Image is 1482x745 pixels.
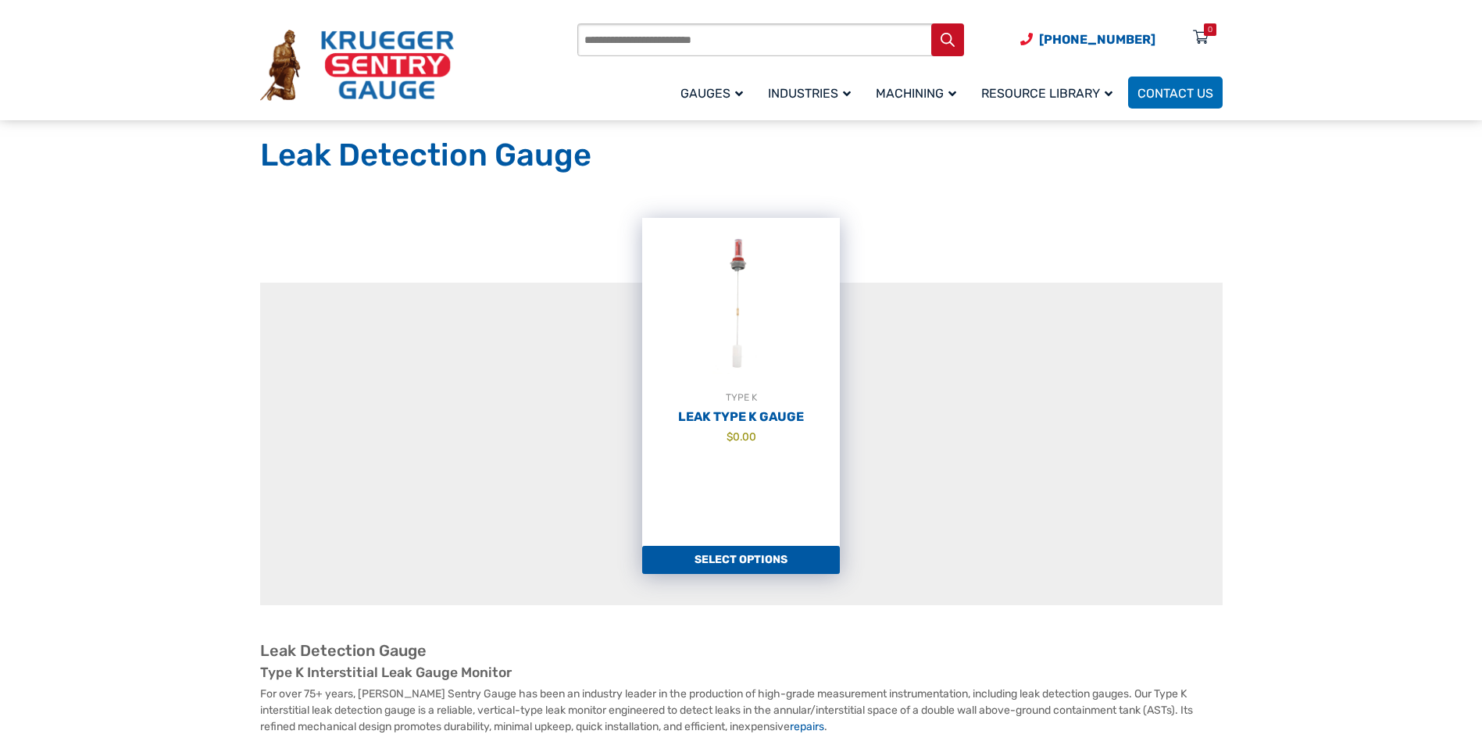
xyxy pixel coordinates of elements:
a: Contact Us [1128,77,1223,109]
span: $ [727,430,733,443]
h3: Type K Interstitial Leak Gauge Monitor [260,665,1223,682]
div: 0 [1208,23,1212,36]
span: Resource Library [981,86,1112,101]
img: Krueger Sentry Gauge [260,30,454,102]
a: Phone Number (920) 434-8860 [1020,30,1155,49]
a: Machining [866,74,972,111]
bdi: 0.00 [727,430,756,443]
h2: Leak Type K Gauge [642,409,840,425]
a: Add to cart: “Leak Type K Gauge” [642,546,840,574]
img: Leak Detection Gauge [642,218,840,390]
a: Resource Library [972,74,1128,111]
div: TYPE K [642,390,840,405]
span: Machining [876,86,956,101]
h2: Leak Detection Gauge [260,641,1223,661]
a: repairs [790,720,824,733]
h1: Leak Detection Gauge [260,136,1223,175]
span: Industries [768,86,851,101]
span: Gauges [680,86,743,101]
span: [PHONE_NUMBER] [1039,32,1155,47]
p: For over 75+ years, [PERSON_NAME] Sentry Gauge has been an industry leader in the production of h... [260,686,1223,735]
a: Industries [759,74,866,111]
a: Gauges [671,74,759,111]
span: Contact Us [1137,86,1213,101]
a: TYPE KLeak Type K Gauge $0.00 [642,218,840,546]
